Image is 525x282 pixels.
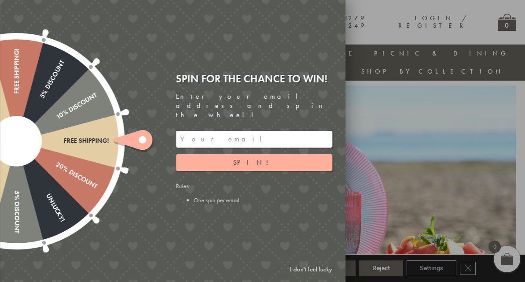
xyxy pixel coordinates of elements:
[13,139,66,223] div: Unlucky!
[176,92,332,119] div: Enter your email address and spin the wheel!
[176,154,332,171] button: Spin!
[233,158,275,167] span: Spin!
[194,196,332,204] li: One spin per email
[13,141,20,234] div: 5% Discount
[176,182,332,204] div: Rules:
[13,59,66,143] div: 5% Discount
[17,137,109,145] div: Free shipping!
[13,48,20,141] div: Free shipping!
[176,72,332,85] div: Spin for the chance to win!
[176,131,332,148] input: Your email
[286,261,337,278] a: I don't feel lucky
[15,92,98,145] div: 10% Discount
[15,138,98,191] div: 20% Discount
